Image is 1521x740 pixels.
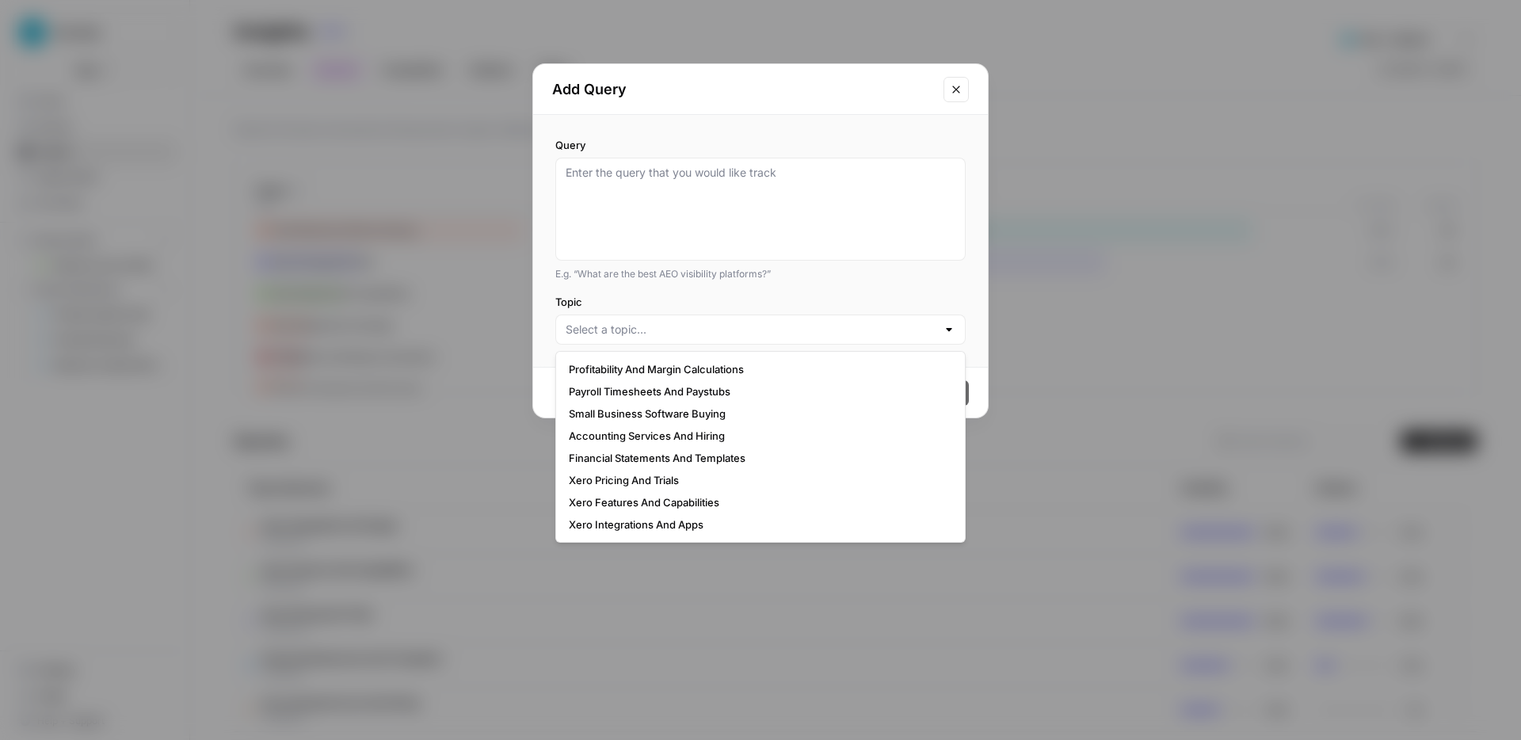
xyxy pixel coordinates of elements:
[569,428,946,444] span: Accounting Services And Hiring
[569,406,946,421] span: Small Business Software Buying
[552,78,934,101] h2: Add Query
[569,494,946,510] span: Xero Features And Capabilities
[569,450,946,466] span: Financial Statements And Templates
[943,77,969,102] button: Close modal
[569,383,946,399] span: Payroll Timesheets And Paystubs
[555,137,966,153] label: Query
[569,472,946,488] span: Xero Pricing And Trials
[569,361,946,377] span: Profitability And Margin Calculations
[569,517,946,532] span: Xero Integrations And Apps
[555,294,966,310] label: Topic
[555,267,966,281] div: E.g. “What are the best AEO visibility platforms?”
[566,322,936,338] input: Select a topic...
